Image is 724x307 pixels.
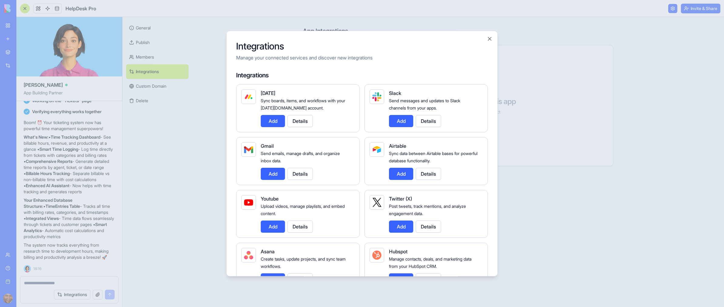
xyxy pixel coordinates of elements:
span: Hubspot [389,248,407,255]
span: Asana [261,248,275,255]
span: [DATE] [261,90,275,96]
button: Details [416,221,441,233]
span: Youtube [261,196,279,202]
button: Add [261,221,285,233]
button: Add [389,221,413,233]
h4: Integrations [236,71,488,79]
span: Manage contacts, deals, and marketing data from your HubSpot CRM. [389,256,471,269]
span: Airtable [389,143,406,149]
span: Post tweets, track mentions, and analyze engagement data. [389,204,466,216]
p: Manage your connected services and discover new integrations [236,54,488,61]
button: Details [416,273,441,285]
button: Add [389,115,413,127]
span: Gmail [261,143,274,149]
span: Sync data between Airtable bases for powerful database functionality. [389,151,478,163]
h2: Integrations [236,41,488,52]
button: Details [287,115,313,127]
span: Create tasks, update projects, and sync team workflows. [261,256,346,269]
button: Details [416,168,441,180]
button: Details [287,273,313,285]
span: Upload videos, manage playlists, and embed content. [261,204,345,216]
button: Add [261,168,285,180]
span: Sync boards, items, and workflows with your [DATE][DOMAIN_NAME] account. [261,98,345,110]
button: Add [389,168,413,180]
button: Details [287,168,313,180]
button: Details [287,221,313,233]
button: Details [416,115,441,127]
button: Add [261,273,285,285]
span: Slack [389,90,401,96]
span: Send emails, manage drafts, and organize inbox data. [261,151,340,163]
span: Send messages and updates to Slack channels from your apps. [389,98,460,110]
button: Add [261,115,285,127]
button: Add [389,273,413,285]
span: Twitter (X) [389,196,412,202]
